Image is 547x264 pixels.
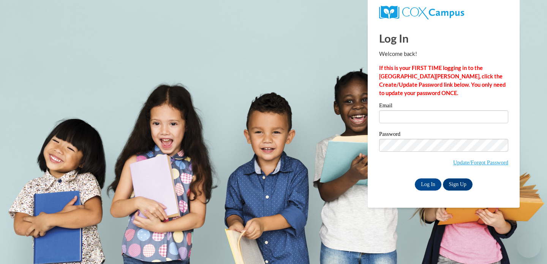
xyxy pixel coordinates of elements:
h1: Log In [379,30,508,46]
a: Sign Up [443,178,473,191]
iframe: Button to launch messaging window [517,234,541,258]
input: Log In [415,178,441,191]
a: Update/Forgot Password [453,159,508,165]
label: Password [379,131,508,139]
img: COX Campus [379,6,464,19]
strong: If this is your FIRST TIME logging in to the [GEOGRAPHIC_DATA][PERSON_NAME], click the Create/Upd... [379,65,506,96]
p: Welcome back! [379,50,508,58]
label: Email [379,103,508,110]
a: COX Campus [379,6,508,19]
